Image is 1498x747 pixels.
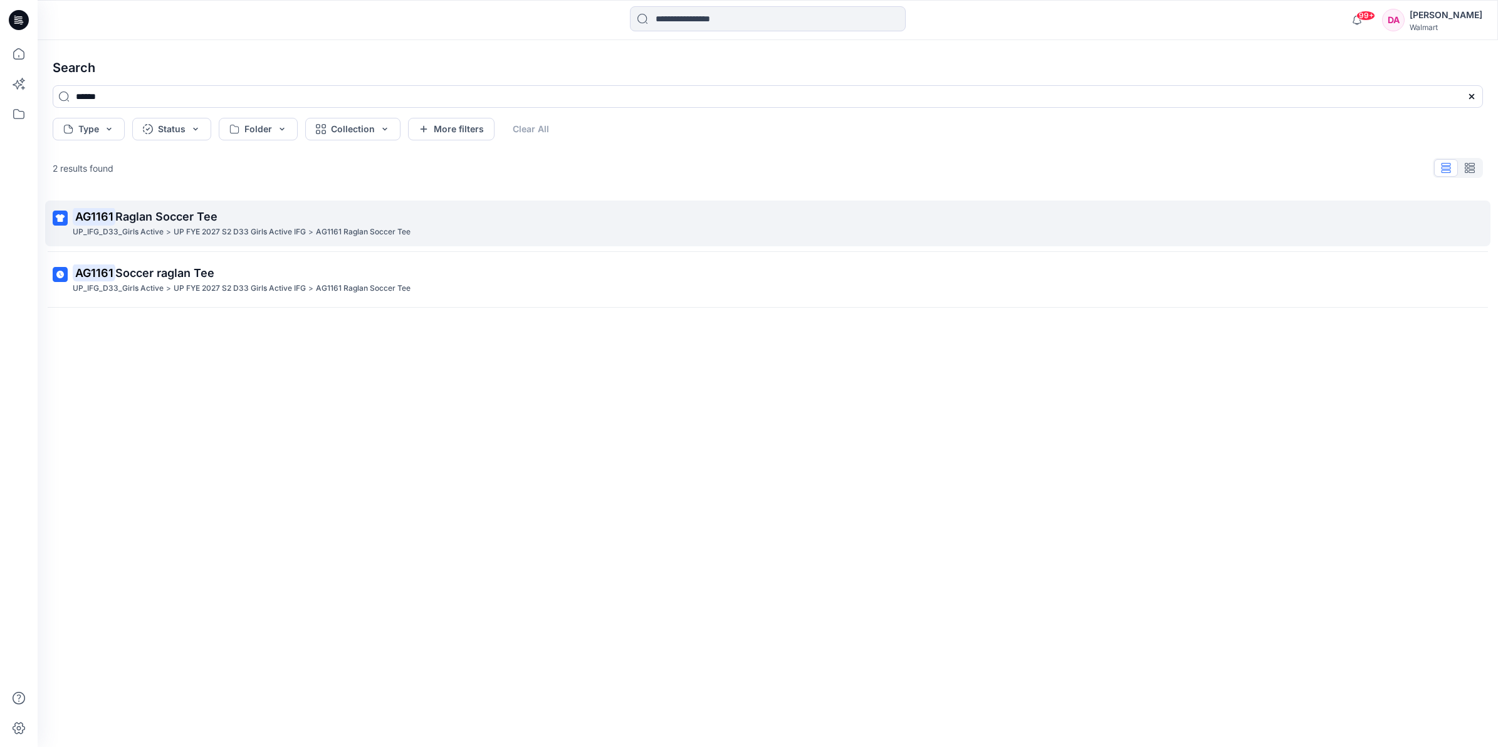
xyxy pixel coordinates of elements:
[73,282,164,295] p: UP_IFG_D33_Girls Active
[1410,23,1482,32] div: Walmart
[1382,9,1405,31] div: DA
[43,50,1493,85] h4: Search
[45,201,1490,246] a: AG1161Raglan Soccer TeeUP_IFG_D33_Girls Active>UP FYE 2027 S2 D33 Girls Active IFG>AG1161 Raglan ...
[166,282,171,295] p: >
[53,118,125,140] button: Type
[45,257,1490,303] a: AG1161Soccer raglan TeeUP_IFG_D33_Girls Active>UP FYE 2027 S2 D33 Girls Active IFG>AG1161 Raglan ...
[73,207,115,225] mark: AG1161
[73,264,115,281] mark: AG1161
[1410,8,1482,23] div: [PERSON_NAME]
[73,226,164,239] p: UP_IFG_D33_Girls Active
[308,282,313,295] p: >
[305,118,401,140] button: Collection
[408,118,495,140] button: More filters
[53,162,113,175] p: 2 results found
[308,226,313,239] p: >
[174,226,306,239] p: UP FYE 2027 S2 D33 Girls Active IFG
[166,226,171,239] p: >
[115,210,217,223] span: Raglan Soccer Tee
[1356,11,1375,21] span: 99+
[316,282,411,295] p: AG1161 Raglan Soccer Tee
[132,118,211,140] button: Status
[219,118,298,140] button: Folder
[115,266,214,279] span: Soccer raglan Tee
[316,226,411,239] p: AG1161 Raglan Soccer Tee
[174,282,306,295] p: UP FYE 2027 S2 D33 Girls Active IFG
